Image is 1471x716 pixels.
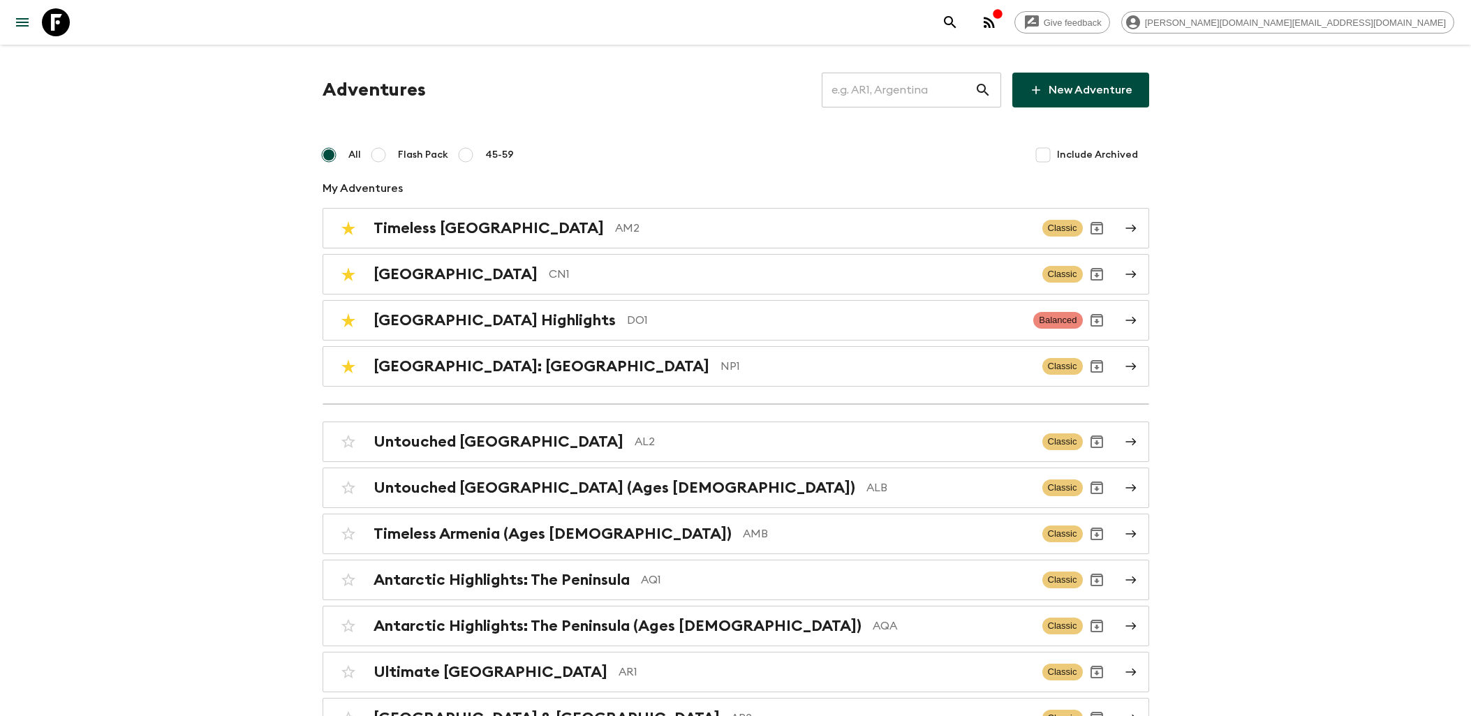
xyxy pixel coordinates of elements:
span: Classic [1042,433,1083,450]
a: [GEOGRAPHIC_DATA]CN1ClassicArchive [323,254,1149,294]
span: Classic [1042,358,1083,375]
span: Balanced [1033,312,1082,329]
h2: Antarctic Highlights: The Peninsula [374,571,630,589]
input: e.g. AR1, Argentina [822,70,975,110]
p: AL2 [635,433,1031,450]
h2: [GEOGRAPHIC_DATA] [374,265,538,283]
button: menu [8,8,36,36]
h2: Ultimate [GEOGRAPHIC_DATA] [374,663,607,681]
button: Archive [1083,214,1111,242]
button: Archive [1083,612,1111,640]
a: Give feedback [1014,11,1110,33]
p: NP1 [720,358,1031,375]
p: AQ1 [641,572,1031,588]
button: search adventures [936,8,964,36]
a: Antarctic Highlights: The Peninsula (Ages [DEMOGRAPHIC_DATA])AQAClassicArchive [323,606,1149,646]
p: AM2 [615,220,1031,237]
p: My Adventures [323,180,1149,197]
a: [GEOGRAPHIC_DATA] HighlightsDO1BalancedArchive [323,300,1149,341]
a: Ultimate [GEOGRAPHIC_DATA]AR1ClassicArchive [323,652,1149,692]
span: Include Archived [1057,148,1138,162]
span: Classic [1042,525,1083,542]
span: Give feedback [1036,17,1109,28]
a: New Adventure [1012,73,1149,107]
p: CN1 [549,266,1031,283]
button: Archive [1083,306,1111,334]
h1: Adventures [323,76,426,104]
a: Timeless [GEOGRAPHIC_DATA]AM2ClassicArchive [323,208,1149,248]
button: Archive [1083,352,1111,380]
p: ALB [866,479,1031,496]
h2: [GEOGRAPHIC_DATA] Highlights [374,311,616,329]
button: Archive [1083,474,1111,502]
button: Archive [1083,428,1111,456]
a: [GEOGRAPHIC_DATA]: [GEOGRAPHIC_DATA]NP1ClassicArchive [323,346,1149,387]
h2: Timeless [GEOGRAPHIC_DATA] [374,219,604,237]
h2: Untouched [GEOGRAPHIC_DATA] (Ages [DEMOGRAPHIC_DATA]) [374,479,855,497]
span: All [348,148,361,162]
h2: [GEOGRAPHIC_DATA]: [GEOGRAPHIC_DATA] [374,357,709,375]
span: Classic [1042,220,1083,237]
div: [PERSON_NAME][DOMAIN_NAME][EMAIL_ADDRESS][DOMAIN_NAME] [1121,11,1454,33]
button: Archive [1083,260,1111,288]
button: Archive [1083,566,1111,594]
span: Classic [1042,618,1083,634]
p: DO1 [627,312,1023,329]
p: AQA [873,618,1031,634]
h2: Antarctic Highlights: The Peninsula (Ages [DEMOGRAPHIC_DATA]) [374,617,862,635]
span: Classic [1042,664,1083,680]
p: AMB [743,525,1031,542]
span: 45-59 [485,148,514,162]
span: [PERSON_NAME][DOMAIN_NAME][EMAIL_ADDRESS][DOMAIN_NAME] [1137,17,1454,28]
h2: Untouched [GEOGRAPHIC_DATA] [374,433,623,451]
h2: Timeless Armenia (Ages [DEMOGRAPHIC_DATA]) [374,525,732,543]
span: Classic [1042,266,1083,283]
button: Archive [1083,658,1111,686]
span: Flash Pack [398,148,448,162]
p: AR1 [619,664,1031,680]
a: Untouched [GEOGRAPHIC_DATA]AL2ClassicArchive [323,422,1149,462]
a: Antarctic Highlights: The PeninsulaAQ1ClassicArchive [323,560,1149,600]
span: Classic [1042,479,1083,496]
a: Untouched [GEOGRAPHIC_DATA] (Ages [DEMOGRAPHIC_DATA])ALBClassicArchive [323,468,1149,508]
a: Timeless Armenia (Ages [DEMOGRAPHIC_DATA])AMBClassicArchive [323,514,1149,554]
button: Archive [1083,520,1111,548]
span: Classic [1042,572,1083,588]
